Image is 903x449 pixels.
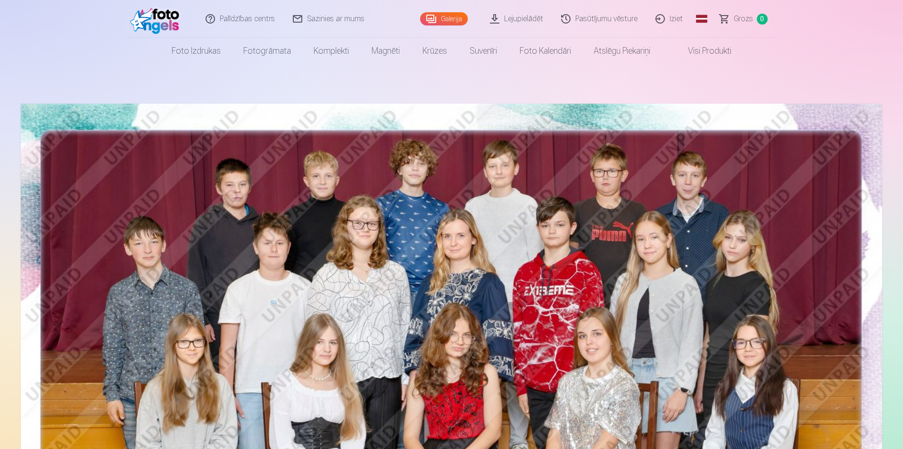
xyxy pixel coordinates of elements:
a: Foto kalendāri [508,38,582,64]
a: Galerija [420,12,468,25]
span: 0 [757,14,768,24]
a: Fotogrāmata [232,38,302,64]
a: Komplekti [302,38,360,64]
a: Foto izdrukas [160,38,232,64]
a: Krūzes [411,38,458,64]
a: Atslēgu piekariņi [582,38,662,64]
img: /fa1 [130,4,184,34]
a: Suvenīri [458,38,508,64]
a: Magnēti [360,38,411,64]
span: Grozs [734,13,753,24]
a: Visi produkti [662,38,743,64]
